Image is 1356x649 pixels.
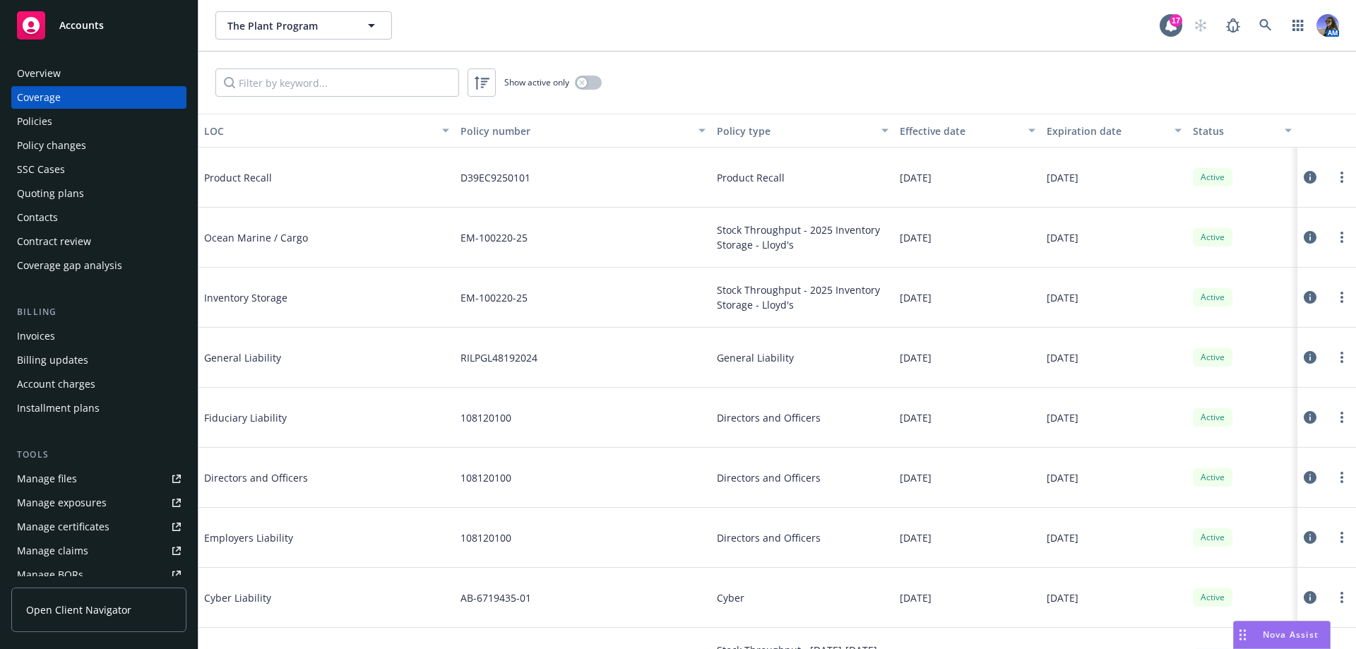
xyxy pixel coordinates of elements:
a: more [1333,529,1350,546]
span: Accounts [59,20,104,31]
span: [DATE] [1047,470,1078,485]
span: RILPGL48192024 [460,350,537,365]
span: Active [1199,231,1227,244]
div: SSC Cases [17,158,65,181]
span: [DATE] [900,530,932,545]
a: Invoices [11,325,186,347]
span: [DATE] [1047,170,1078,185]
div: Installment plans [17,397,100,419]
span: [DATE] [900,590,932,605]
span: General Liability [717,350,794,365]
span: [DATE] [1047,410,1078,425]
div: Policy changes [17,134,86,157]
span: [DATE] [900,410,932,425]
div: Contract review [17,230,91,253]
span: Fiduciary Liability [204,410,416,425]
a: more [1333,229,1350,246]
button: Status [1187,114,1297,148]
span: Active [1199,351,1227,364]
a: Accounts [11,6,186,45]
div: Policy number [460,124,690,138]
span: Stock Throughput - 2025 Inventory Storage - Lloyd's [717,222,888,252]
span: [DATE] [1047,350,1078,365]
div: Invoices [17,325,55,347]
a: more [1333,349,1350,366]
span: [DATE] [900,470,932,485]
span: Ocean Marine / Cargo [204,230,416,245]
div: 17 [1170,14,1182,27]
span: Directors and Officers [717,530,821,545]
input: Filter by keyword... [215,69,459,97]
span: Cyber [717,590,744,605]
div: Status [1193,124,1276,138]
a: Contract review [11,230,186,253]
div: LOC [204,124,434,138]
span: AB-6719435-01 [460,590,531,605]
button: Effective date [894,114,1040,148]
a: Account charges [11,373,186,395]
a: Manage claims [11,540,186,562]
div: Tools [11,448,186,462]
div: Billing updates [17,349,88,371]
span: [DATE] [1047,230,1078,245]
span: [DATE] [900,230,932,245]
div: Manage BORs [17,564,83,586]
span: Show active only [504,76,569,88]
div: Manage files [17,468,77,490]
a: Billing updates [11,349,186,371]
span: [DATE] [900,170,932,185]
span: Nova Assist [1263,629,1319,641]
img: photo [1316,14,1339,37]
span: Active [1199,531,1227,544]
button: LOC [198,114,455,148]
div: Policies [17,110,52,133]
span: 108120100 [460,530,511,545]
div: Drag to move [1234,621,1251,648]
div: Manage certificates [17,516,109,538]
span: Active [1199,591,1227,604]
a: more [1333,589,1350,606]
span: Active [1199,411,1227,424]
span: [DATE] [900,350,932,365]
span: The Plant Program [227,18,350,33]
a: Search [1251,11,1280,40]
span: Directors and Officers [204,470,416,485]
a: more [1333,289,1350,306]
a: Report a Bug [1219,11,1247,40]
span: [DATE] [1047,290,1078,305]
span: D39EC9250101 [460,170,530,185]
a: more [1333,409,1350,426]
span: [DATE] [1047,530,1078,545]
div: Account charges [17,373,95,395]
button: Expiration date [1041,114,1187,148]
div: Quoting plans [17,182,84,205]
a: Policies [11,110,186,133]
a: more [1333,469,1350,486]
span: General Liability [204,350,416,365]
div: Billing [11,305,186,319]
span: Directors and Officers [717,470,821,485]
div: Coverage gap analysis [17,254,122,277]
span: Active [1199,471,1227,484]
a: Policy changes [11,134,186,157]
button: The Plant Program [215,11,392,40]
a: Installment plans [11,397,186,419]
button: Nova Assist [1233,621,1331,649]
a: Manage files [11,468,186,490]
a: Contacts [11,206,186,229]
a: more [1333,169,1350,186]
span: Inventory Storage [204,290,416,305]
a: Quoting plans [11,182,186,205]
a: Coverage [11,86,186,109]
span: 108120100 [460,410,511,425]
span: Stock Throughput - 2025 Inventory Storage - Lloyd's [717,282,888,312]
span: EM-100220-25 [460,290,528,305]
div: Effective date [900,124,1019,138]
span: Directors and Officers [717,410,821,425]
span: Product Recall [717,170,785,185]
div: Expiration date [1047,124,1166,138]
button: Policy type [711,114,894,148]
a: SSC Cases [11,158,186,181]
button: Policy number [455,114,711,148]
div: Coverage [17,86,61,109]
